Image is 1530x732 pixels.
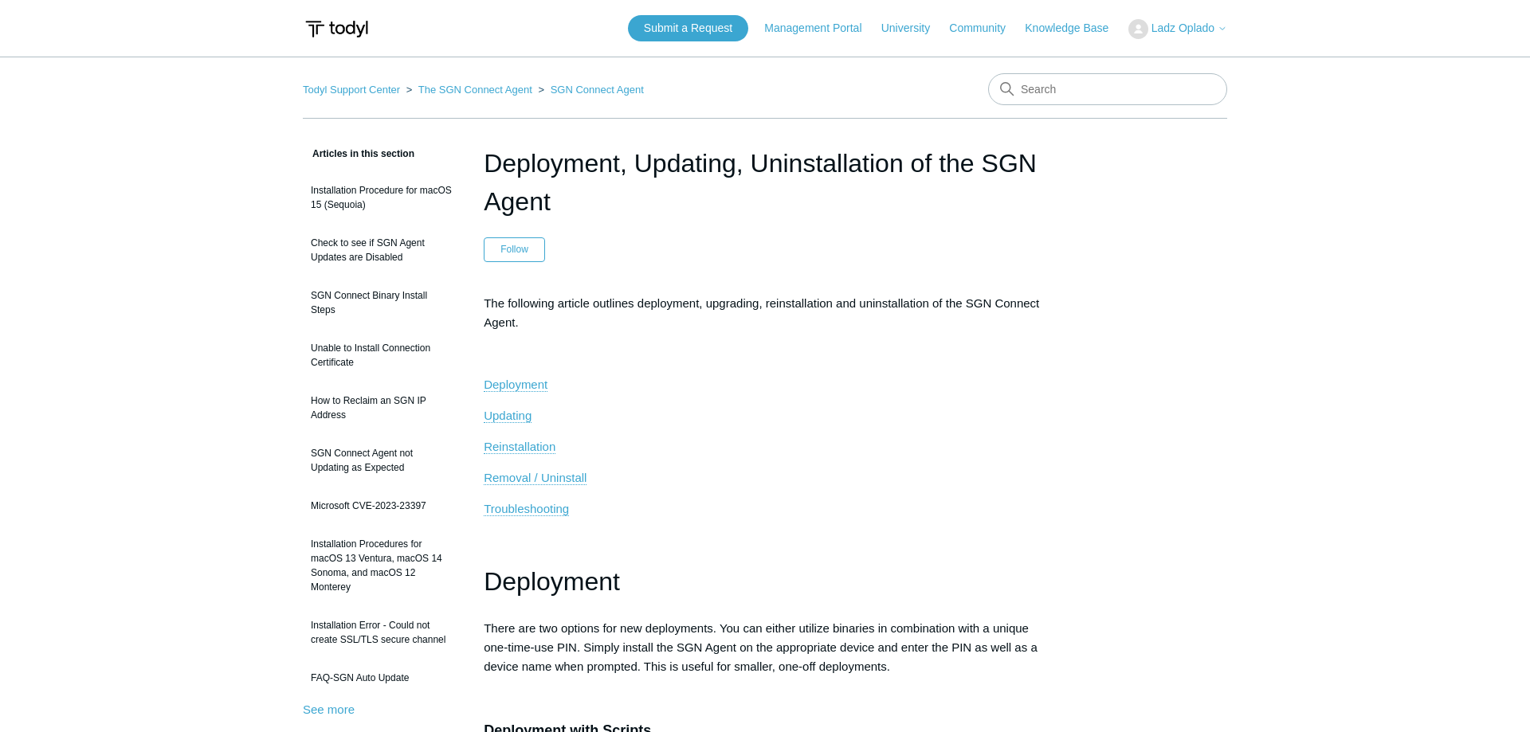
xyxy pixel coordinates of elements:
[484,409,532,423] a: Updating
[535,84,643,96] li: SGN Connect Agent
[303,491,460,521] a: Microsoft CVE-2023-23397
[551,84,644,96] a: SGN Connect Agent
[403,84,535,96] li: The SGN Connect Agent
[881,20,946,37] a: University
[303,148,414,159] span: Articles in this section
[303,84,400,96] a: Todyl Support Center
[1151,22,1214,34] span: Ladz Oplado
[484,378,547,392] a: Deployment
[303,386,460,430] a: How to Reclaim an SGN IP Address
[484,440,555,454] a: Reinstallation
[484,502,569,515] span: Troubleshooting
[303,84,403,96] li: Todyl Support Center
[303,703,355,716] a: See more
[484,440,555,453] span: Reinstallation
[303,175,460,220] a: Installation Procedure for macOS 15 (Sequoia)
[484,621,1038,673] span: There are two options for new deployments. You can either utilize binaries in combination with a ...
[303,529,460,602] a: Installation Procedures for macOS 13 Ventura, macOS 14 Sonoma, and macOS 12 Monterey
[988,73,1227,105] input: Search
[484,471,586,485] a: Removal / Uninstall
[764,20,877,37] a: Management Portal
[303,663,460,693] a: FAQ-SGN Auto Update
[484,144,1046,221] h1: Deployment, Updating, Uninstallation of the SGN Agent
[303,438,460,483] a: SGN Connect Agent not Updating as Expected
[484,237,545,261] button: Follow Article
[303,280,460,325] a: SGN Connect Binary Install Steps
[484,378,547,391] span: Deployment
[303,14,371,44] img: Todyl Support Center Help Center home page
[1128,19,1227,39] button: Ladz Oplado
[303,333,460,378] a: Unable to Install Connection Certificate
[484,471,586,484] span: Removal / Uninstall
[1025,20,1124,37] a: Knowledge Base
[484,502,569,516] a: Troubleshooting
[484,296,1039,329] span: The following article outlines deployment, upgrading, reinstallation and uninstallation of the SG...
[949,20,1022,37] a: Community
[303,610,460,655] a: Installation Error - Could not create SSL/TLS secure channel
[484,567,620,596] span: Deployment
[484,409,532,422] span: Updating
[418,84,532,96] a: The SGN Connect Agent
[628,15,748,41] a: Submit a Request
[303,228,460,272] a: Check to see if SGN Agent Updates are Disabled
